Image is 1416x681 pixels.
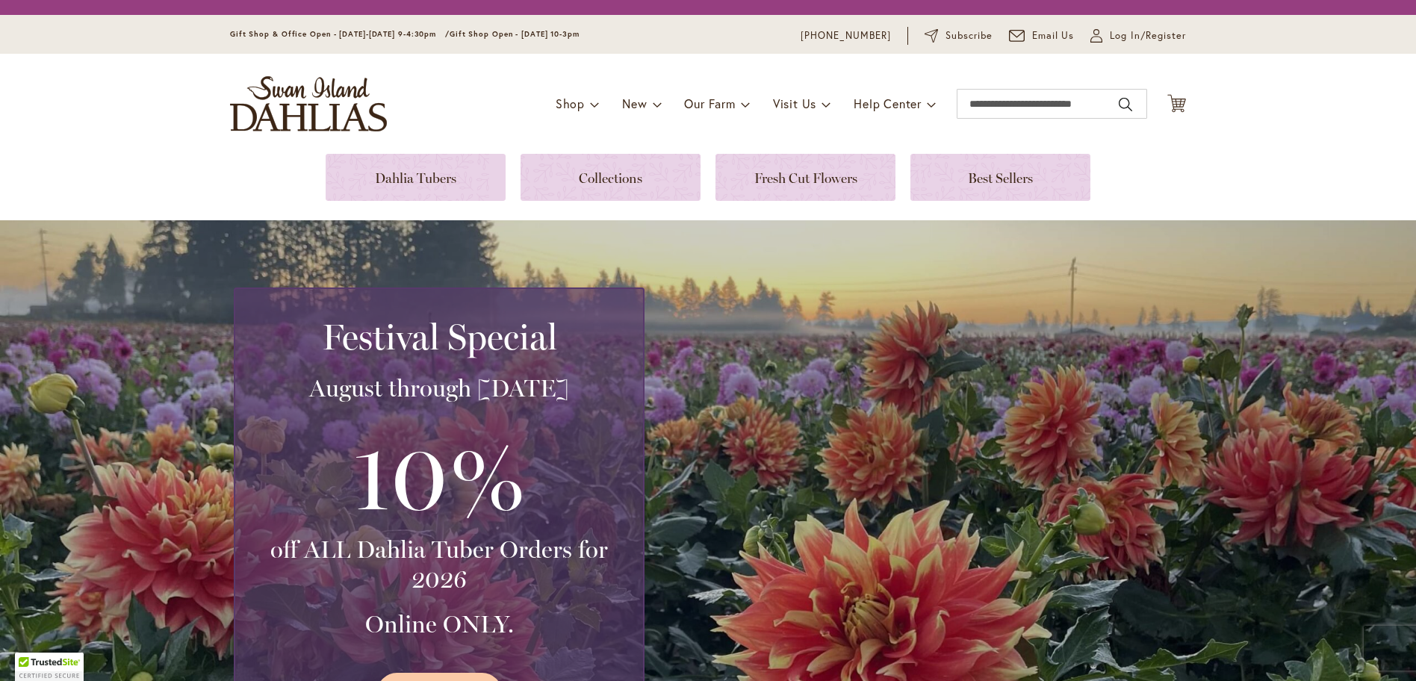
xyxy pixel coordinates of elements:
[230,76,387,131] a: store logo
[773,96,816,111] span: Visit Us
[1032,28,1075,43] span: Email Us
[450,29,580,39] span: Gift Shop Open - [DATE] 10-3pm
[230,29,450,39] span: Gift Shop & Office Open - [DATE]-[DATE] 9-4:30pm /
[1110,28,1186,43] span: Log In/Register
[253,535,625,594] h3: off ALL Dahlia Tuber Orders for 2026
[253,316,625,358] h2: Festival Special
[684,96,735,111] span: Our Farm
[253,373,625,403] h3: August through [DATE]
[1119,93,1132,116] button: Search
[1090,28,1186,43] a: Log In/Register
[253,418,625,535] h3: 10%
[945,28,993,43] span: Subscribe
[801,28,891,43] a: [PHONE_NUMBER]
[556,96,585,111] span: Shop
[1009,28,1075,43] a: Email Us
[253,609,625,639] h3: Online ONLY.
[854,96,922,111] span: Help Center
[622,96,647,111] span: New
[925,28,993,43] a: Subscribe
